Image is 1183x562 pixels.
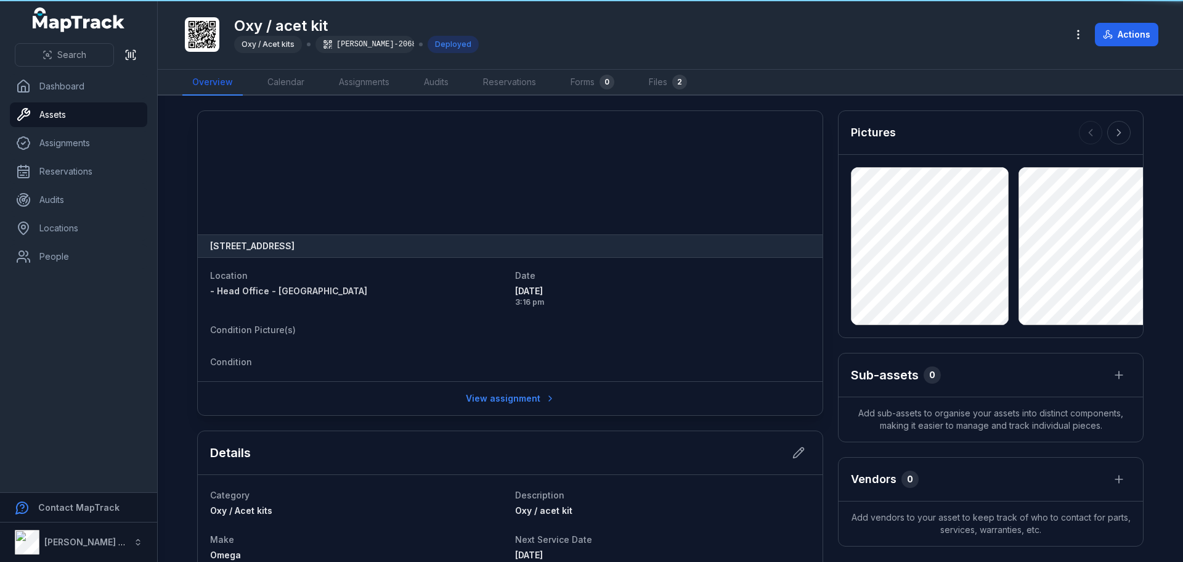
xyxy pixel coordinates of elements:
[839,502,1143,546] span: Add vendors to your asset to keep track of who to contact for parts, services, warranties, etc.
[10,244,147,269] a: People
[258,70,314,96] a: Calendar
[10,159,147,184] a: Reservations
[329,70,399,96] a: Assignments
[561,70,624,96] a: Forms0
[210,240,295,252] strong: [STREET_ADDRESS]
[210,505,272,516] span: Oxy / Acet kits
[515,505,572,516] span: Oxy / acet kit
[458,387,563,410] a: View assignment
[10,216,147,241] a: Locations
[10,131,147,155] a: Assignments
[210,286,367,296] span: - Head Office - [GEOGRAPHIC_DATA]
[515,285,810,297] span: [DATE]
[924,366,941,384] div: 0
[515,270,535,281] span: Date
[515,534,592,545] span: Next Service Date
[242,39,295,49] span: Oxy / Acet kits
[15,43,114,67] button: Search
[44,537,130,547] strong: [PERSON_NAME] Air
[901,471,919,488] div: 0
[851,124,896,141] h3: Pictures
[851,366,919,384] h2: Sub-assets
[210,490,250,500] span: Category
[473,70,546,96] a: Reservations
[515,490,564,500] span: Description
[33,7,125,32] a: MapTrack
[1095,23,1158,46] button: Actions
[428,36,479,53] div: Deployed
[210,357,252,367] span: Condition
[57,49,86,61] span: Search
[210,324,296,335] span: Condition Picture(s)
[234,16,479,36] h1: Oxy / acet kit
[672,75,687,89] div: 2
[210,550,241,560] span: Omega
[515,297,810,307] span: 3:16 pm
[839,397,1143,442] span: Add sub-assets to organise your assets into distinct components, making it easier to manage and t...
[10,102,147,127] a: Assets
[639,70,697,96] a: Files2
[515,285,810,307] time: 9/2/2025, 3:16:50 PM
[38,502,120,513] strong: Contact MapTrack
[515,550,543,560] time: 5/2/2026, 12:00:00 AM
[10,74,147,99] a: Dashboard
[210,444,251,461] h2: Details
[182,70,243,96] a: Overview
[210,285,505,297] a: - Head Office - [GEOGRAPHIC_DATA]
[600,75,614,89] div: 0
[851,471,896,488] h3: Vendors
[210,270,248,281] span: Location
[515,550,543,560] span: [DATE]
[10,188,147,212] a: Audits
[210,534,234,545] span: Make
[414,70,458,96] a: Audits
[315,36,414,53] div: [PERSON_NAME]-2068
